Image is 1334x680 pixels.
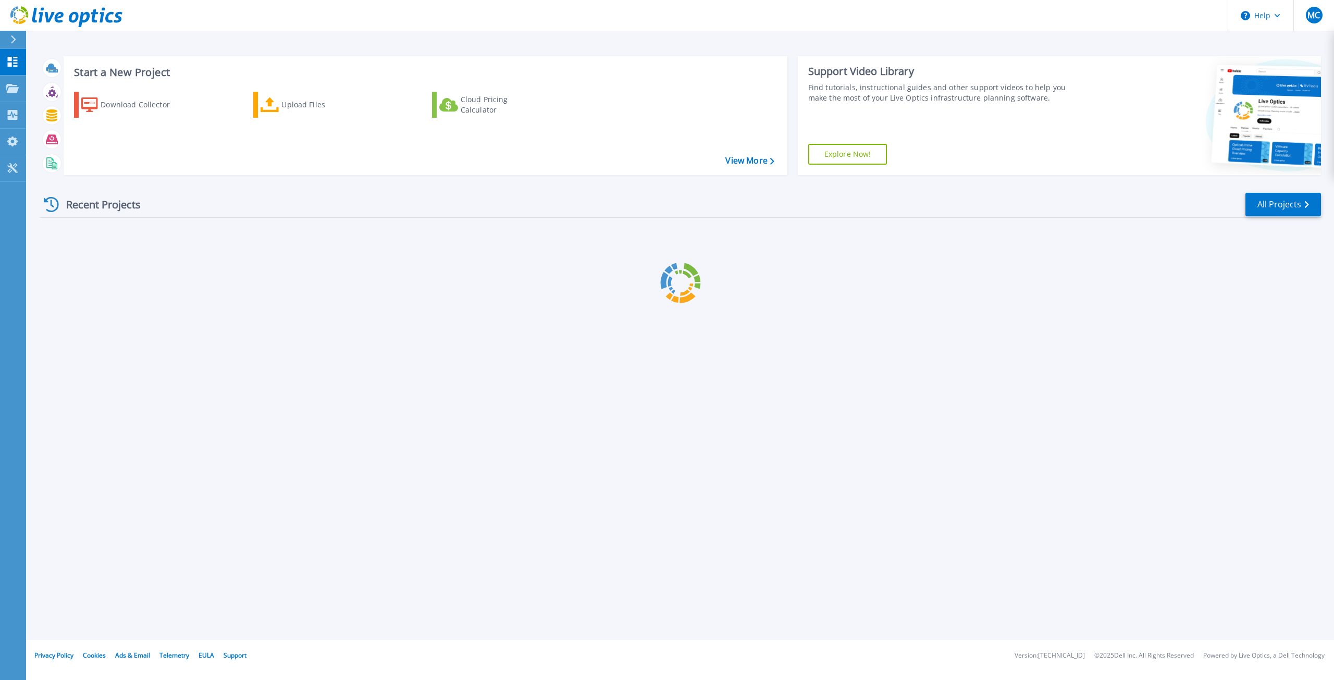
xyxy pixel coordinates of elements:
a: Ads & Email [115,651,150,660]
li: Powered by Live Optics, a Dell Technology [1203,652,1325,659]
h3: Start a New Project [74,67,774,78]
a: Cookies [83,651,106,660]
a: All Projects [1245,193,1321,216]
a: Cloud Pricing Calculator [432,92,548,118]
div: Upload Files [281,94,365,115]
a: Support [224,651,246,660]
a: EULA [199,651,214,660]
div: Recent Projects [40,192,155,217]
div: Support Video Library [808,65,1079,78]
a: Privacy Policy [34,651,73,660]
a: View More [725,156,774,166]
a: Download Collector [74,92,190,118]
span: MC [1307,11,1320,19]
li: © 2025 Dell Inc. All Rights Reserved [1094,652,1194,659]
a: Explore Now! [808,144,887,165]
div: Download Collector [101,94,184,115]
a: Telemetry [159,651,189,660]
li: Version: [TECHNICAL_ID] [1015,652,1085,659]
div: Cloud Pricing Calculator [461,94,544,115]
div: Find tutorials, instructional guides and other support videos to help you make the most of your L... [808,82,1079,103]
a: Upload Files [253,92,369,118]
